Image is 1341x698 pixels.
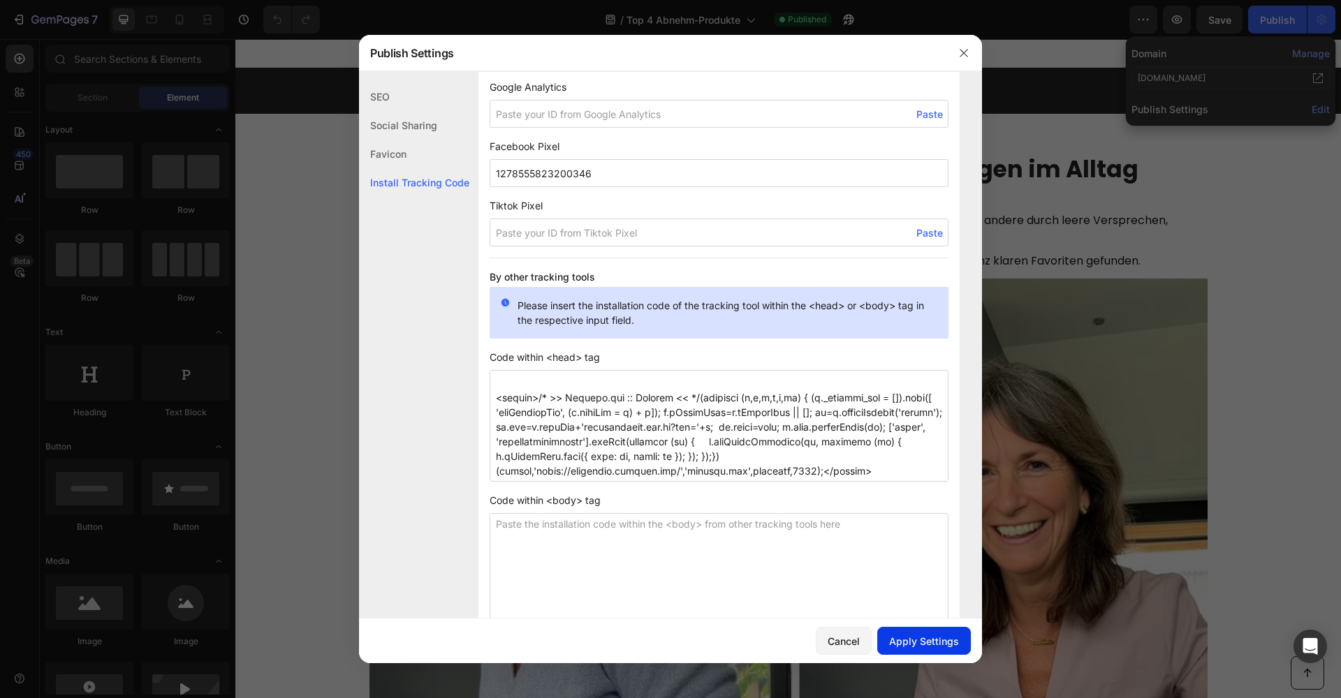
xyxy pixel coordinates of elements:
[490,159,948,187] input: Paste your ID from Facebook Pixel
[490,80,948,94] span: Google Analytics
[490,493,948,507] span: Code within <body> tag
[359,168,469,197] div: Install Tracking Code
[490,139,948,154] span: Facebook Pixel
[135,154,470,170] strong: Vorsicht bei der [PERSON_NAME] von Abnehmprodukten
[490,218,948,246] input: Paste your ID from Tiktok Pixel
[816,627,872,655] button: Cancel
[359,140,469,168] div: Favicon
[359,111,469,140] div: Social Sharing
[877,627,971,655] button: Apply Settings
[359,35,946,71] div: Publish Settings
[135,212,971,232] p: Wir haben für dich die 19 beliebtesten Abnehmprodukte genau unter die Lupe genommen – und dabei e...
[828,634,860,648] div: Cancel
[916,225,943,240] span: Paste
[555,42,971,62] p: Advertorial
[490,269,948,284] h3: By other tracking tools
[134,91,972,145] h2: Diese 4 Produkte wirken tatsächlich – und überzeugen im Alltag
[518,298,937,327] p: Please insert the installation code of the tracking tool within the <head> or <body> tag in the r...
[359,82,469,111] div: SEO
[135,152,971,172] p: !
[135,172,971,212] p: Während manche Produkte clever kombiniert sind und nachweislich beim Abnehmen helfen, enttäuschen...
[490,350,948,364] span: Code within <head> tag
[135,89,498,121] strong: Der große Abnehm-Test 2025!
[916,107,943,121] span: Paste
[490,198,948,213] span: Tiktok Pixel
[1294,630,1327,663] div: Open Intercom Messenger
[889,634,959,648] div: Apply Settings
[134,40,553,64] h2: [DOMAIN_NAME]
[490,100,948,128] input: Paste your ID from Google Analytics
